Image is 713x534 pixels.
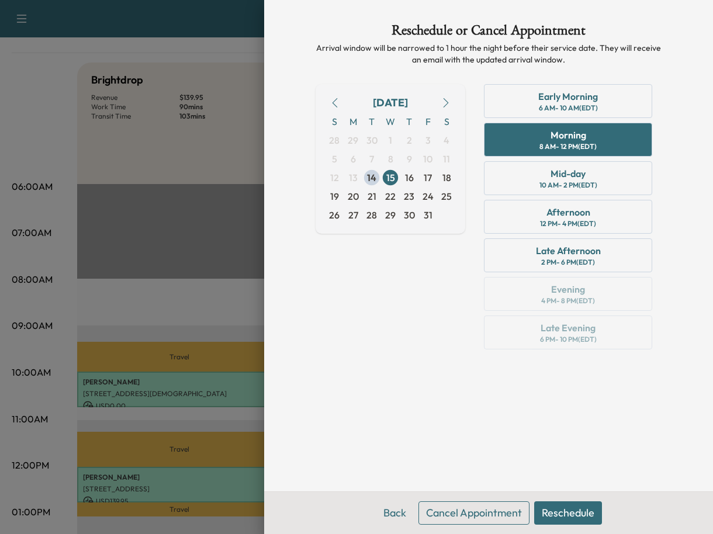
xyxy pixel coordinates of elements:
span: W [381,112,400,131]
div: 12 PM - 4 PM (EDT) [540,219,596,228]
button: Reschedule [534,501,602,525]
p: Arrival window will be narrowed to 1 hour the night before their service date. They will receive ... [316,42,662,65]
span: 29 [348,133,358,147]
span: 24 [423,189,434,203]
span: 12 [330,171,339,185]
span: 15 [386,171,395,185]
span: 8 [388,152,393,166]
span: 11 [443,152,450,166]
div: [DATE] [373,95,408,111]
span: 2 [407,133,412,147]
div: 2 PM - 6 PM (EDT) [541,258,595,267]
span: 3 [425,133,431,147]
span: F [418,112,437,131]
span: 29 [385,208,396,222]
span: 18 [442,171,451,185]
button: Cancel Appointment [418,501,529,525]
span: 14 [367,171,376,185]
span: 7 [369,152,374,166]
span: M [344,112,362,131]
span: 17 [424,171,432,185]
div: Afternoon [546,205,590,219]
span: T [400,112,418,131]
span: 30 [404,208,415,222]
button: Back [376,501,414,525]
span: 26 [329,208,340,222]
span: S [325,112,344,131]
span: 1 [389,133,392,147]
div: 8 AM - 12 PM (EDT) [539,142,597,151]
span: 31 [424,208,432,222]
div: Mid-day [551,167,586,181]
span: 27 [348,208,358,222]
span: 22 [385,189,396,203]
span: 19 [330,189,339,203]
span: 10 [423,152,432,166]
span: 28 [329,133,340,147]
span: 13 [349,171,358,185]
h1: Reschedule or Cancel Appointment [316,23,662,42]
span: 6 [351,152,356,166]
span: 28 [366,208,377,222]
span: 5 [332,152,337,166]
span: 21 [368,189,376,203]
span: S [437,112,456,131]
div: 6 AM - 10 AM (EDT) [539,103,598,113]
div: 10 AM - 2 PM (EDT) [539,181,597,190]
span: 4 [444,133,449,147]
div: Late Afternoon [536,244,601,258]
span: 20 [348,189,359,203]
div: Morning [551,128,586,142]
span: 30 [366,133,378,147]
span: T [362,112,381,131]
span: 9 [407,152,412,166]
span: 16 [405,171,414,185]
div: Early Morning [538,89,598,103]
span: 23 [404,189,414,203]
span: 25 [441,189,452,203]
